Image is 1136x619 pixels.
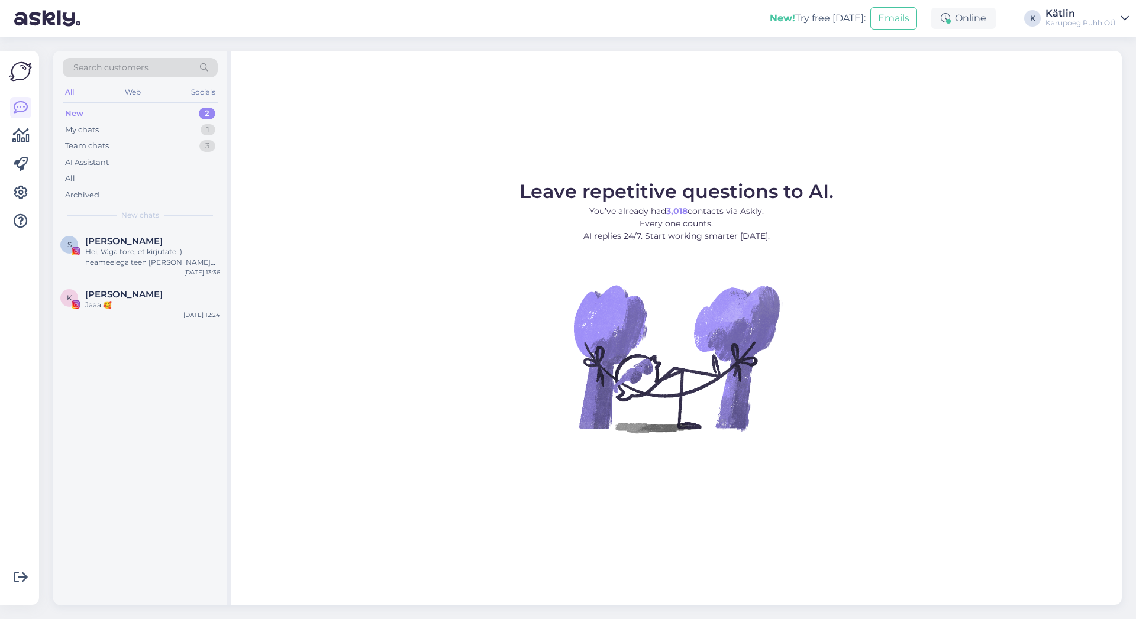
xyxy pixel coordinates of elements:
[183,310,220,319] div: [DATE] 12:24
[67,293,72,302] span: K
[65,108,83,119] div: New
[121,210,159,221] span: New chats
[65,124,99,136] div: My chats
[65,173,75,184] div: All
[184,268,220,277] div: [DATE] 13:36
[1045,9,1116,18] div: Kätlin
[201,124,215,136] div: 1
[666,206,688,216] b: 3,018
[67,240,72,249] span: S
[519,180,834,203] span: Leave repetitive questions to AI.
[770,11,866,25] div: Try free [DATE]:
[73,61,149,74] span: Search customers
[85,247,220,268] div: Hei, Väga tore, et kirjutate :) heameelega teen [PERSON_NAME] koostööd. Hetkel [PERSON_NAME] plaa...
[199,108,215,119] div: 2
[1024,10,1041,27] div: K
[63,85,76,100] div: All
[199,140,215,152] div: 3
[1045,9,1129,28] a: KätlinKarupoeg Puhh OÜ
[770,12,795,24] b: New!
[189,85,218,100] div: Socials
[85,300,220,310] div: Jaaa 🥰
[519,205,834,242] p: You’ve already had contacts via Askly. Every one counts. AI replies 24/7. Start working smarter [...
[65,140,109,152] div: Team chats
[85,289,163,300] span: Kristin Kerro
[570,252,783,465] img: No Chat active
[65,157,109,168] div: AI Assistant
[1045,18,1116,28] div: Karupoeg Puhh OÜ
[9,60,32,83] img: Askly Logo
[870,7,917,30] button: Emails
[931,8,996,29] div: Online
[85,236,163,247] span: Sigrid
[122,85,143,100] div: Web
[65,189,99,201] div: Archived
